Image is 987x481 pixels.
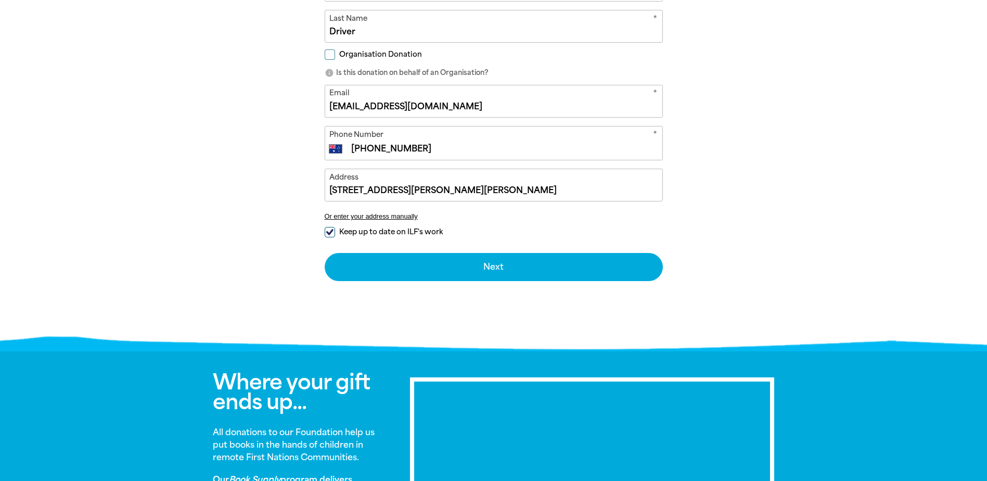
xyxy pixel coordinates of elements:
[325,68,334,78] i: info
[339,49,422,59] span: Organisation Donation
[653,129,657,142] i: Required
[325,68,663,78] p: Is this donation on behalf of an Organisation?
[325,212,663,220] button: Or enter your address manually
[325,49,335,60] input: Organisation Donation
[325,227,335,237] input: Keep up to date on ILF's work
[213,427,375,462] strong: All donations to our Foundation help us put books in the hands of children in remote First Nation...
[339,227,443,237] span: Keep up to date on ILF's work
[325,253,663,281] button: Next
[213,370,370,414] span: Where your gift ends up...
